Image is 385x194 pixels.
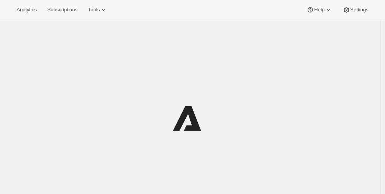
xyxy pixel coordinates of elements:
span: Subscriptions [47,7,77,13]
button: Subscriptions [43,5,82,15]
button: Tools [83,5,112,15]
span: Analytics [17,7,37,13]
button: Analytics [12,5,41,15]
button: Settings [338,5,373,15]
button: Help [302,5,336,15]
span: Help [314,7,324,13]
span: Tools [88,7,100,13]
span: Settings [350,7,368,13]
